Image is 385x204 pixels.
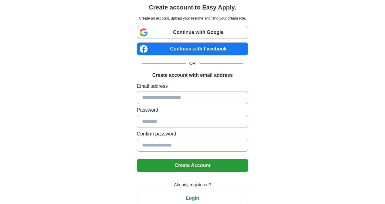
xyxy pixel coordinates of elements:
h1: Create account to Easy Apply. [149,3,236,12]
label: Confirm password [137,130,248,138]
p: Create an account, upload your resume and land your dream role. [138,16,247,21]
a: Login [137,195,248,201]
span: Already registered? [170,182,215,188]
h1: Create account with email address [152,72,233,79]
a: Continue with Google [137,26,248,39]
label: Password [137,106,248,114]
button: Create Account [137,159,248,172]
label: Email address [137,83,248,90]
a: Continue with Facebook [137,43,248,55]
span: OR [186,60,200,67]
